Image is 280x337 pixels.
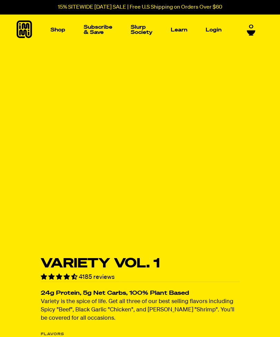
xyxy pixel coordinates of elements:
a: Slurp Society [128,22,155,38]
a: Login [203,25,224,35]
span: 0 [249,24,253,30]
p: 15% SITEWIDE [DATE] SALE | Free U.S Shipping on Orders Over $60 [58,4,222,10]
h2: 24g Protein, 5g Net Carbs, 100% Plant Based [41,291,240,297]
a: 0 [247,24,255,36]
a: Shop [48,25,68,35]
span: 4185 reviews [79,274,115,280]
span: 4.55 stars [41,274,79,280]
nav: Main navigation [48,15,224,45]
p: Variety is the spice of life. Get all three of our best selling flavors including Spicy "Beef", B... [41,298,240,323]
a: Subscribe & Save [81,22,115,38]
p: Flavors [41,333,240,336]
a: Learn [168,25,190,35]
h1: Variety Vol. 1 [41,257,240,270]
